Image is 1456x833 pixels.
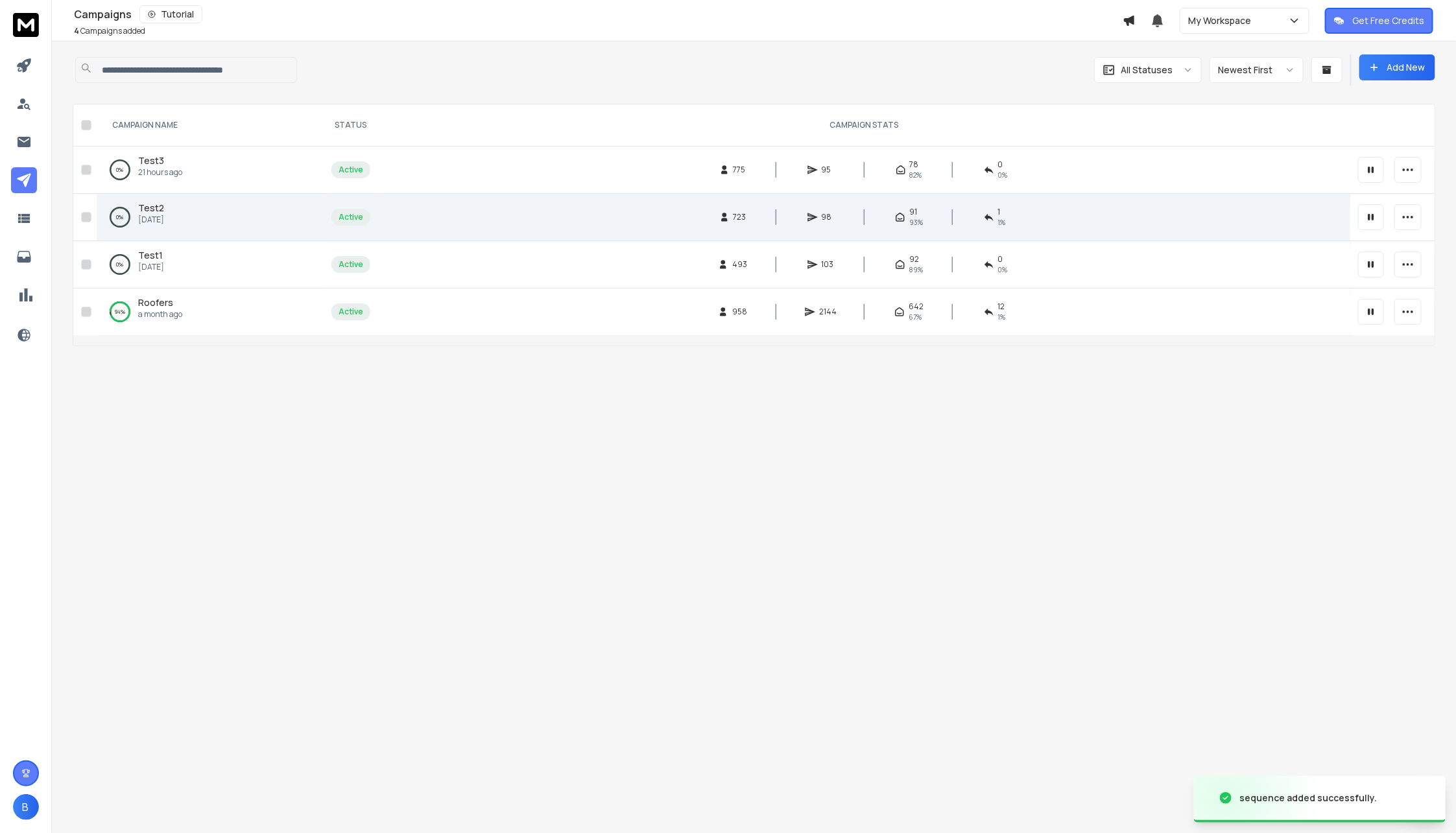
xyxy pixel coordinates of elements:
span: 103 [822,259,835,270]
span: 2144 [819,307,837,317]
p: [DATE] [138,215,164,225]
span: 78 [910,159,919,170]
p: All Statuses [1121,64,1173,76]
span: Roofers [138,296,173,309]
span: 82 % [910,170,922,180]
td: 0%Test2[DATE] [97,194,324,241]
td: 0%Test321 hours ago [97,147,324,194]
span: 1 % [998,312,1006,322]
td: 94%Roofersa month ago [97,288,324,336]
span: 493 [732,259,747,270]
span: 1 % [998,217,1006,228]
div: Active [339,212,363,222]
span: 4 [74,25,79,36]
p: 21 hours ago [138,167,182,178]
span: 723 [734,212,746,222]
button: B [13,794,39,820]
span: 0 [998,254,1003,264]
span: 89 % [909,264,923,275]
div: sequence added successfully. [1239,792,1377,804]
span: 67 % [909,312,922,322]
span: 98 [822,212,835,222]
button: Get Free Credits [1325,8,1433,34]
span: 12 [998,301,1005,312]
button: Newest First [1210,57,1304,83]
span: 95 [822,165,835,175]
a: Roofers [138,296,173,309]
p: 0 % [117,211,124,224]
th: STATUS [324,104,378,147]
div: Active [339,165,363,175]
span: 0 % [998,264,1008,275]
td: 0%Test1[DATE] [97,241,324,288]
p: a month ago [138,309,182,320]
span: 92 [909,254,919,264]
p: 0 % [117,258,124,271]
th: CAMPAIGN STATS [378,104,1350,147]
p: My Workspace [1188,14,1256,27]
div: Active [339,307,363,317]
span: 775 [734,165,746,175]
button: Add New [1359,54,1435,80]
p: 94 % [115,305,125,318]
p: 0 % [117,163,124,176]
p: [DATE] [138,262,164,272]
a: Test2 [138,202,164,215]
a: Test1 [138,249,163,262]
span: 958 [732,307,747,317]
button: Tutorial [139,5,202,23]
th: CAMPAIGN NAME [97,104,324,147]
p: Get Free Credits [1352,14,1424,27]
span: 93 % [909,217,923,228]
span: 0 % [998,170,1008,180]
span: 1 [998,207,1001,217]
div: Active [339,259,363,270]
span: Test1 [138,249,163,261]
span: Test3 [138,154,164,167]
a: Test3 [138,154,164,167]
div: Campaigns [74,5,1123,23]
span: 91 [909,207,917,217]
span: 642 [909,301,924,312]
span: 0 [998,159,1003,170]
p: Campaigns added [74,26,145,36]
